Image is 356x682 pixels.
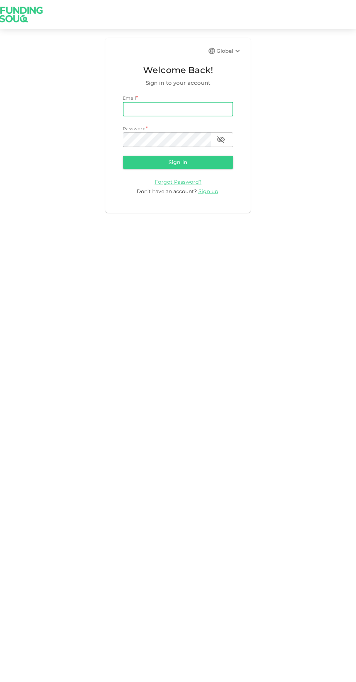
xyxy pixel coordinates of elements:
a: Forgot Password? [155,178,202,185]
input: password [123,132,211,147]
span: Sign in to your account [123,79,233,87]
button: Sign in [123,156,233,169]
span: Don’t have an account? [137,188,197,195]
span: Welcome Back! [123,63,233,77]
input: email [123,102,233,116]
div: Global [217,47,242,55]
span: Email [123,95,136,101]
span: Sign up [198,188,218,195]
span: Password [123,126,146,131]
span: Forgot Password? [155,179,202,185]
